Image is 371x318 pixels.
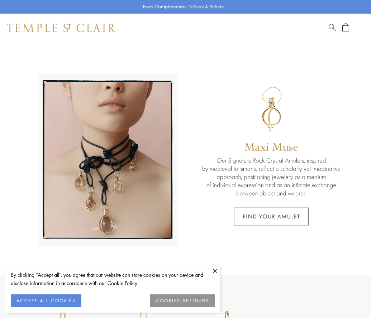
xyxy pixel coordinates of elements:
a: Search [329,23,336,32]
div: By clicking “Accept all”, you agree that our website can store cookies on your device and disclos... [11,271,215,287]
button: ACCEPT ALL COOKIES [11,294,81,307]
p: Enjoy Complimentary Delivery & Returns [143,3,224,10]
a: Open Shopping Bag [342,23,349,32]
button: COOKIES SETTINGS [150,294,215,307]
img: Temple St. Clair [7,24,115,32]
button: Open navigation [355,24,364,32]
